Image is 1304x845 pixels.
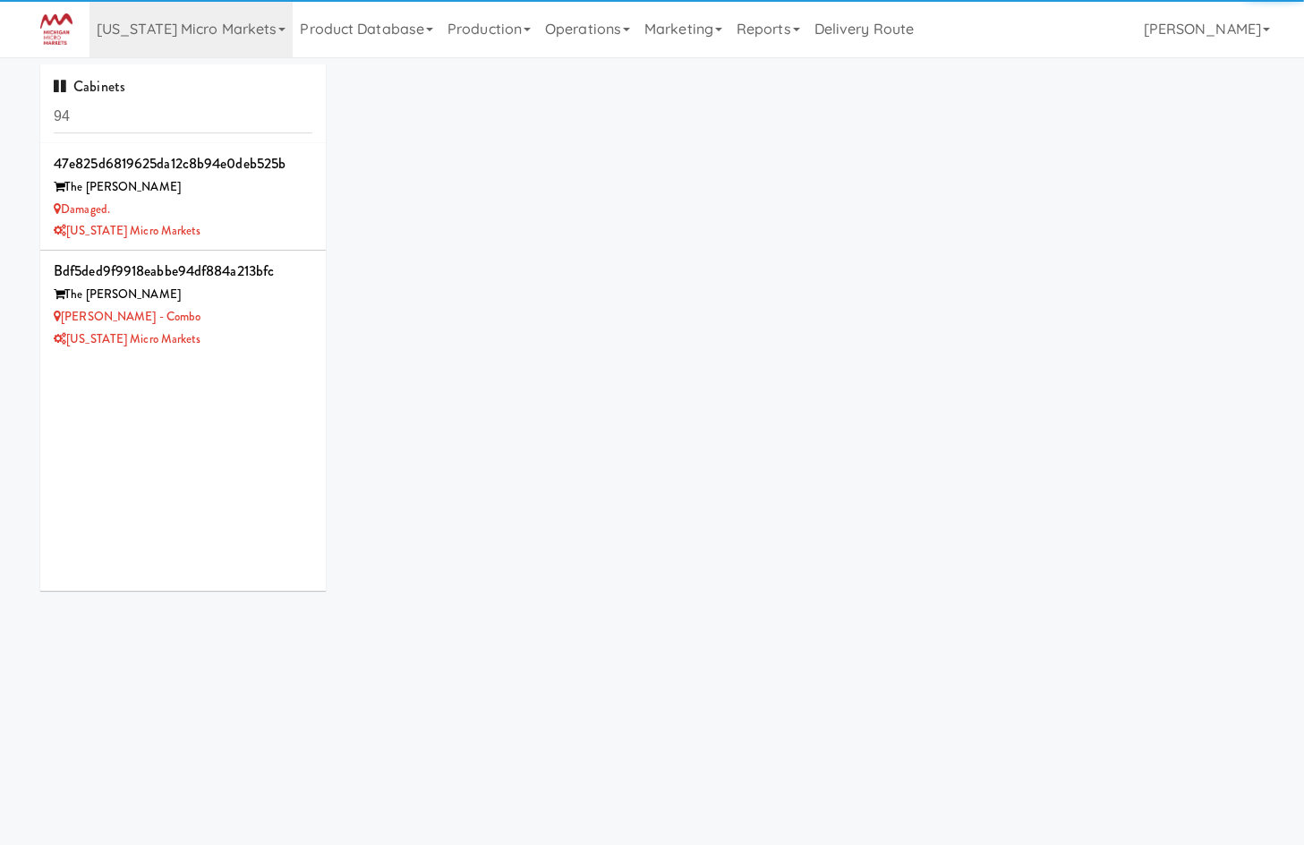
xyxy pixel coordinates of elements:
[54,100,312,133] input: Search cabinets
[40,13,72,45] img: Micromart
[54,201,110,218] a: Damaged.
[54,150,312,177] div: 47e825d6819625da12c8b94e0deb525b
[54,258,312,285] div: bdf5ded9f9918eabbe94df884a213bfc
[54,330,201,347] a: [US_STATE] Micro Markets
[54,308,200,325] a: [PERSON_NAME] - Combo
[54,176,312,199] div: The [PERSON_NAME]
[54,76,125,97] span: Cabinets
[40,251,326,357] li: bdf5ded9f9918eabbe94df884a213bfcThe [PERSON_NAME] [PERSON_NAME] - Combo[US_STATE] Micro Markets
[40,143,326,251] li: 47e825d6819625da12c8b94e0deb525bThe [PERSON_NAME] Damaged.[US_STATE] Micro Markets
[54,284,312,306] div: The [PERSON_NAME]
[54,222,201,239] a: [US_STATE] Micro Markets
